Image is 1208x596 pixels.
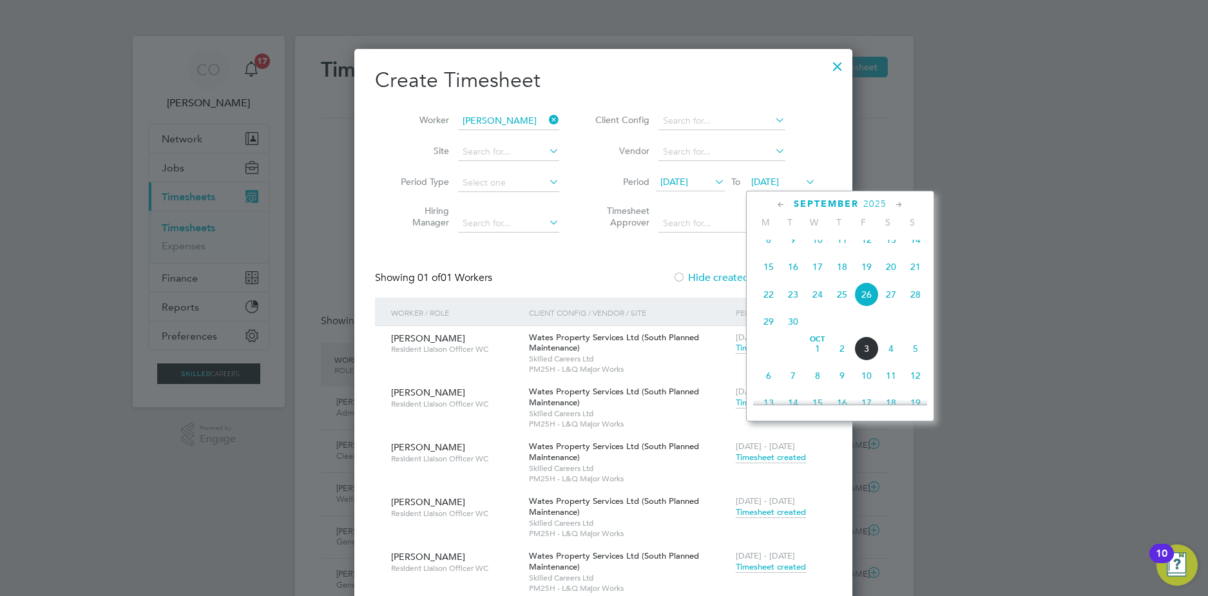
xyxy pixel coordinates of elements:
[903,227,928,252] span: 14
[736,441,795,452] span: [DATE] - [DATE]
[830,282,854,307] span: 25
[529,518,729,528] span: Skilled Careers Ltd
[591,145,649,157] label: Vendor
[863,198,887,209] span: 2025
[529,419,729,429] span: PM25H - L&Q Major Works
[529,550,699,572] span: Wates Property Services Ltd (South Planned Maintenance)
[526,298,733,327] div: Client Config / Vendor / Site
[391,387,465,398] span: [PERSON_NAME]
[778,216,802,228] span: T
[733,298,819,327] div: Period
[736,386,795,397] span: [DATE] - [DATE]
[827,216,851,228] span: T
[805,227,830,252] span: 10
[830,227,854,252] span: 11
[805,390,830,415] span: 15
[736,332,795,343] span: [DATE] - [DATE]
[391,551,465,562] span: [PERSON_NAME]
[1156,544,1198,586] button: Open Resource Center, 10 new notifications
[753,216,778,228] span: M
[903,390,928,415] span: 19
[736,397,806,409] span: Timesheet created
[879,282,903,307] span: 27
[391,496,465,508] span: [PERSON_NAME]
[903,255,928,279] span: 21
[854,390,879,415] span: 17
[658,143,785,161] input: Search for...
[391,145,449,157] label: Site
[736,550,795,561] span: [DATE] - [DATE]
[756,227,781,252] span: 8
[876,216,900,228] span: S
[458,174,559,192] input: Select one
[903,282,928,307] span: 28
[391,344,519,354] span: Resident Liaison Officer WC
[854,363,879,388] span: 10
[830,363,854,388] span: 9
[529,528,729,539] span: PM25H - L&Q Major Works
[391,508,519,519] span: Resident Liaison Officer WC
[802,216,827,228] span: W
[805,363,830,388] span: 8
[879,390,903,415] span: 18
[851,216,876,228] span: F
[879,227,903,252] span: 13
[736,452,806,463] span: Timesheet created
[591,205,649,228] label: Timesheet Approver
[529,463,729,474] span: Skilled Careers Ltd
[781,309,805,334] span: 30
[781,255,805,279] span: 16
[529,573,729,583] span: Skilled Careers Ltd
[854,255,879,279] span: 19
[781,363,805,388] span: 7
[736,495,795,506] span: [DATE] - [DATE]
[830,255,854,279] span: 18
[805,336,830,361] span: 1
[727,173,744,190] span: To
[805,282,830,307] span: 24
[458,215,559,233] input: Search for...
[591,176,649,187] label: Period
[529,441,699,463] span: Wates Property Services Ltd (South Planned Maintenance)
[375,271,495,285] div: Showing
[854,227,879,252] span: 12
[781,227,805,252] span: 9
[830,390,854,415] span: 16
[391,176,449,187] label: Period Type
[391,114,449,126] label: Worker
[660,176,688,187] span: [DATE]
[658,215,785,233] input: Search for...
[391,332,465,344] span: [PERSON_NAME]
[805,336,830,343] span: Oct
[391,205,449,228] label: Hiring Manager
[751,176,779,187] span: [DATE]
[391,441,465,453] span: [PERSON_NAME]
[756,282,781,307] span: 22
[673,271,803,284] label: Hide created timesheets
[736,561,806,573] span: Timesheet created
[756,390,781,415] span: 13
[1156,553,1167,570] div: 10
[756,255,781,279] span: 15
[391,563,519,573] span: Resident Liaison Officer WC
[756,363,781,388] span: 6
[736,342,806,354] span: Timesheet created
[830,336,854,361] span: 2
[391,399,519,409] span: Resident Liaison Officer WC
[900,216,925,228] span: S
[781,282,805,307] span: 23
[658,112,785,130] input: Search for...
[591,114,649,126] label: Client Config
[529,386,699,408] span: Wates Property Services Ltd (South Planned Maintenance)
[458,143,559,161] input: Search for...
[388,298,526,327] div: Worker / Role
[529,409,729,419] span: Skilled Careers Ltd
[375,67,832,94] h2: Create Timesheet
[417,271,492,284] span: 01 Workers
[756,309,781,334] span: 29
[794,198,859,209] span: September
[879,255,903,279] span: 20
[529,354,729,364] span: Skilled Careers Ltd
[781,390,805,415] span: 14
[529,364,729,374] span: PM25H - L&Q Major Works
